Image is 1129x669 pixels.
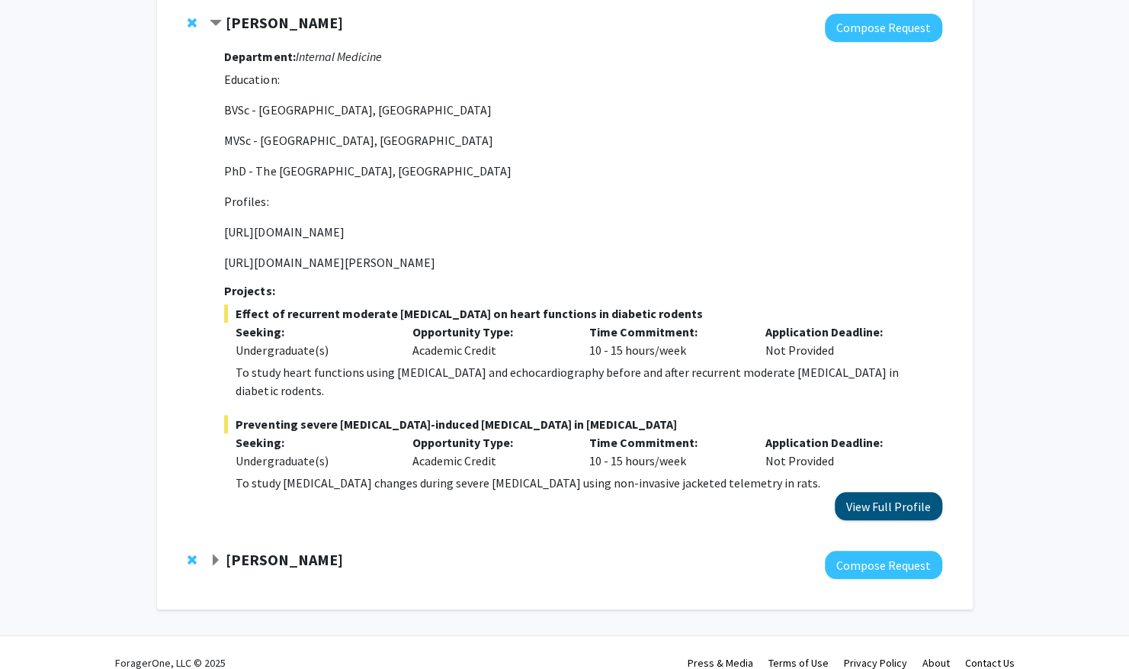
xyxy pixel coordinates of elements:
[226,13,343,32] strong: [PERSON_NAME]
[224,253,941,272] p: [URL][DOMAIN_NAME][PERSON_NAME]
[589,323,743,341] p: Time Commitment:
[224,304,941,323] span: Effect of recurrent moderate [MEDICAL_DATA] on heart functions in diabetic rodents
[224,131,941,150] p: MVSc - [GEOGRAPHIC_DATA], [GEOGRAPHIC_DATA]
[765,433,919,452] p: Application Deadline:
[210,555,222,567] span: Expand Michael Tackenberg Bookmark
[224,49,295,64] strong: Department:
[577,323,754,359] div: 10 - 15 hours/week
[236,323,390,341] p: Seeking:
[224,70,941,88] p: Education:
[401,323,578,359] div: Academic Credit
[188,17,197,29] span: Remove Sathya Velmurugan from bookmarks
[754,433,931,470] div: Not Provided
[295,49,381,64] i: Internal Medicine
[412,433,566,452] p: Opportunity Type:
[825,551,942,579] button: Compose Request to Michael Tackenberg
[589,433,743,452] p: Time Commitment:
[224,283,274,298] strong: Projects:
[224,101,941,119] p: BVSc - [GEOGRAPHIC_DATA], [GEOGRAPHIC_DATA]
[236,341,390,359] div: Undergraduate(s)
[236,474,941,492] p: To study [MEDICAL_DATA] changes during severe [MEDICAL_DATA] using non-invasive jacketed telemetr...
[224,223,941,241] p: [URL][DOMAIN_NAME]
[188,554,197,566] span: Remove Michael Tackenberg from bookmarks
[226,550,343,569] strong: [PERSON_NAME]
[412,323,566,341] p: Opportunity Type:
[236,452,390,470] div: Undergraduate(s)
[401,433,578,470] div: Academic Credit
[210,18,222,30] span: Contract Sathya Velmurugan Bookmark
[765,323,919,341] p: Application Deadline:
[236,363,941,400] p: To study heart functions using [MEDICAL_DATA] and echocardiography before and after recurrent mod...
[835,492,942,520] button: View Full Profile
[754,323,931,359] div: Not Provided
[224,415,941,433] span: Preventing severe [MEDICAL_DATA]-induced [MEDICAL_DATA] in [MEDICAL_DATA]
[224,162,941,180] p: PhD - The [GEOGRAPHIC_DATA], [GEOGRAPHIC_DATA]
[236,433,390,452] p: Seeking:
[577,433,754,470] div: 10 - 15 hours/week
[224,192,941,211] p: Profiles:
[825,14,942,42] button: Compose Request to Sathya Velmurugan
[11,600,65,658] iframe: Chat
